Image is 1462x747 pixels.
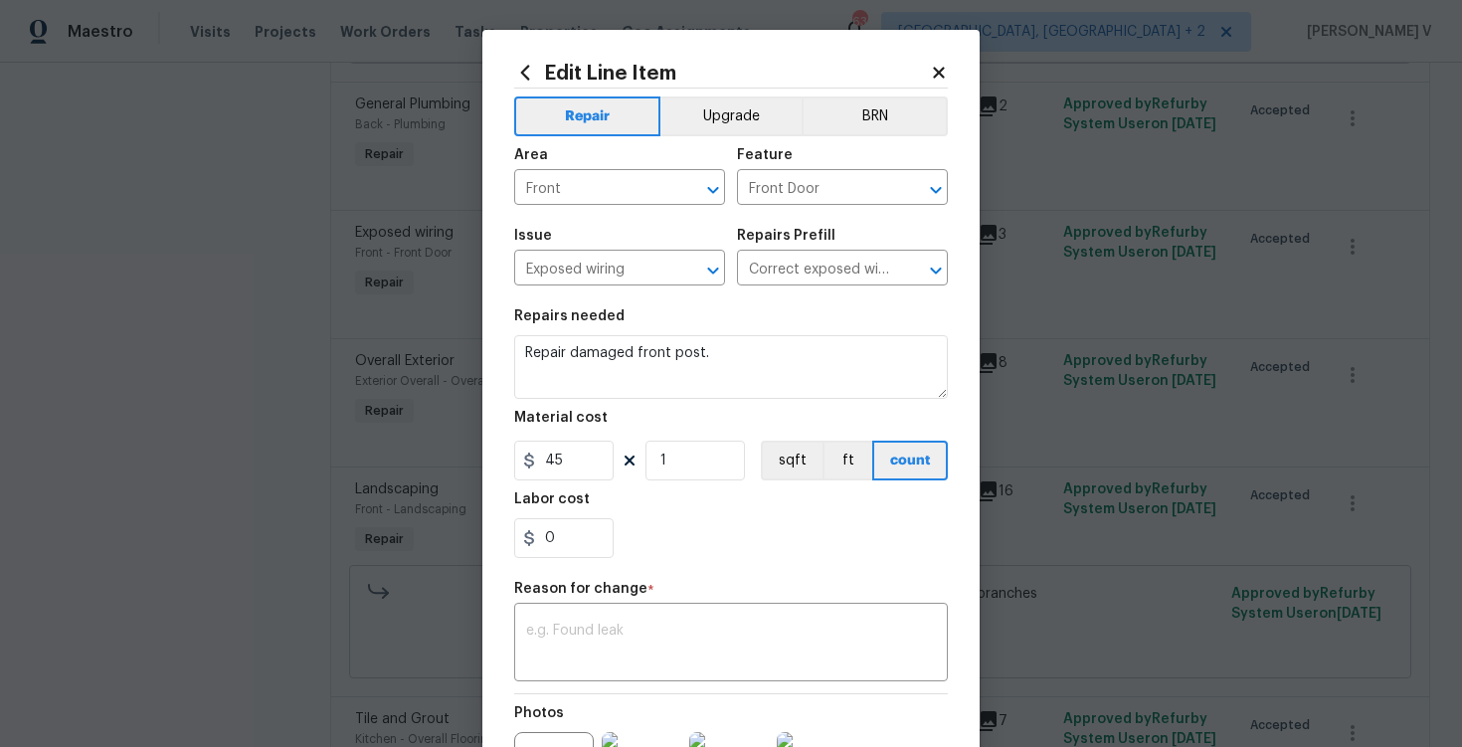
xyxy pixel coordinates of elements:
h5: Photos [514,706,564,720]
button: BRN [802,96,948,136]
button: count [872,441,948,480]
h2: Edit Line Item [514,62,930,84]
button: Open [699,257,727,284]
h5: Repairs needed [514,309,625,323]
button: Upgrade [660,96,803,136]
h5: Material cost [514,411,608,425]
h5: Reason for change [514,582,647,596]
h5: Labor cost [514,492,590,506]
h5: Repairs Prefill [737,229,835,243]
button: ft [822,441,872,480]
h5: Feature [737,148,793,162]
button: sqft [761,441,822,480]
textarea: Repair damaged front post. [514,335,948,399]
button: Repair [514,96,660,136]
button: Open [922,257,950,284]
h5: Area [514,148,548,162]
button: Open [922,176,950,204]
button: Open [699,176,727,204]
h5: Issue [514,229,552,243]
